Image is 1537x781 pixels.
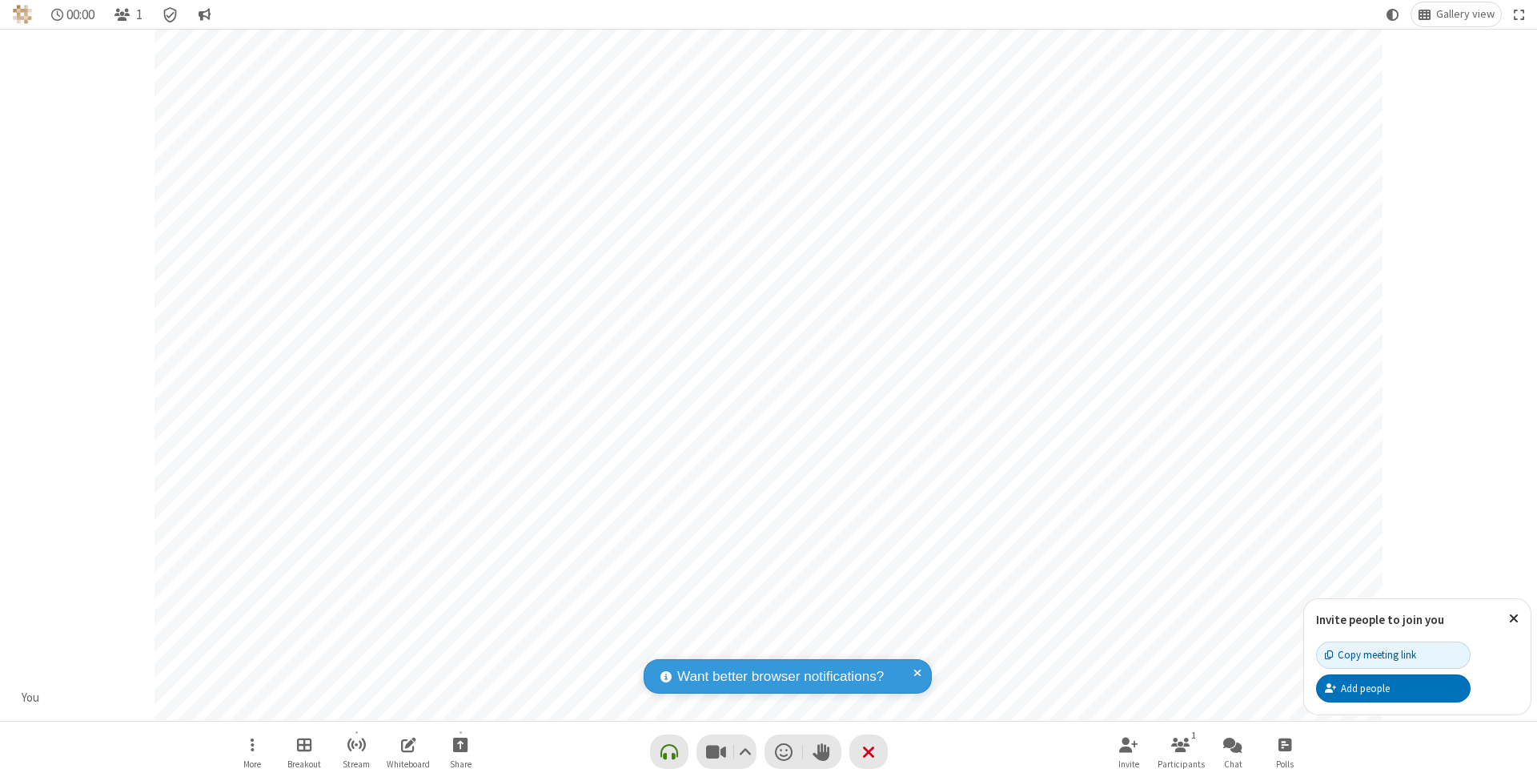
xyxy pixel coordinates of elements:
span: Whiteboard [387,759,430,769]
button: Raise hand [803,735,841,769]
button: Using system theme [1380,2,1406,26]
button: Fullscreen [1507,2,1531,26]
span: Want better browser notifications? [677,666,884,687]
button: Manage Breakout Rooms [280,729,328,775]
span: Participants [1158,759,1205,769]
div: Meeting details Encryption enabled [155,2,186,26]
span: 1 [136,7,142,22]
span: Invite [1118,759,1139,769]
button: Conversation [191,2,217,26]
button: Close popover [1497,599,1531,638]
div: Copy meeting link [1325,647,1416,662]
span: More [243,759,261,769]
button: Open menu [228,729,276,775]
button: Open chat [1209,729,1257,775]
span: Chat [1224,759,1242,769]
div: You [16,689,46,707]
span: Breakout [287,759,321,769]
button: Change layout [1411,2,1501,26]
button: Connect your audio [650,735,688,769]
span: Stream [343,759,370,769]
button: Open participant list [107,2,149,26]
span: Polls [1276,759,1294,769]
span: Gallery view [1436,8,1495,21]
div: Timer [45,2,102,26]
button: Send a reaction [764,735,803,769]
button: Open participant list [1157,729,1205,775]
div: 1 [1187,728,1201,743]
button: Start sharing [436,729,484,775]
button: Open shared whiteboard [384,729,432,775]
button: Video setting [734,735,756,769]
span: Share [450,759,472,769]
button: Start streaming [332,729,380,775]
button: Copy meeting link [1316,642,1471,669]
button: Stop video (⌘+Shift+V) [696,735,756,769]
button: Open poll [1261,729,1309,775]
span: 00:00 [66,7,94,22]
button: End or leave meeting [849,735,888,769]
img: QA Selenium DO NOT DELETE OR CHANGE [13,5,32,24]
button: Invite participants (⌘+Shift+I) [1105,729,1153,775]
label: Invite people to join you [1316,612,1444,627]
button: Add people [1316,674,1471,702]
